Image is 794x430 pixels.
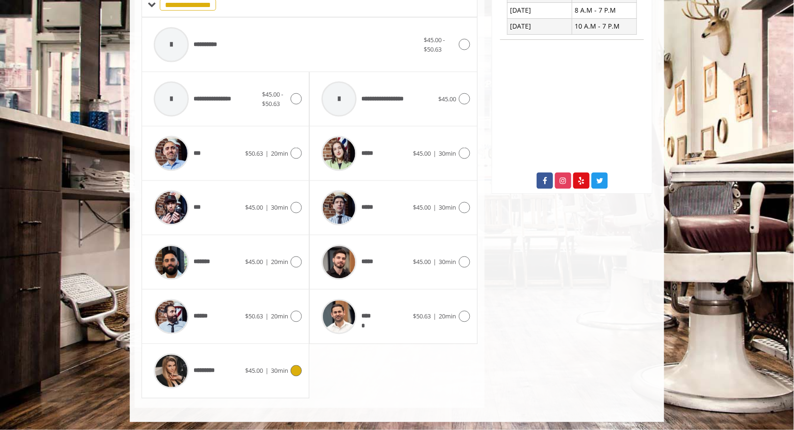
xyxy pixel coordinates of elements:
[413,204,431,212] span: $45.00
[424,36,445,54] span: $45.00 - $50.63
[572,2,637,18] td: 8 A.M - 7 P.M
[265,149,269,158] span: |
[439,258,457,266] span: 30min
[271,204,288,212] span: 30min
[271,367,288,375] span: 30min
[271,149,288,158] span: 20min
[245,149,263,158] span: $50.63
[265,258,269,266] span: |
[413,258,431,266] span: $45.00
[265,367,269,375] span: |
[265,204,269,212] span: |
[245,367,263,375] span: $45.00
[245,204,263,212] span: $45.00
[245,258,263,266] span: $45.00
[271,312,288,321] span: 20min
[572,18,637,34] td: 10 A.M - 7 P.M
[434,204,437,212] span: |
[508,2,572,18] td: [DATE]
[434,258,437,266] span: |
[439,204,457,212] span: 30min
[434,149,437,158] span: |
[439,312,457,321] span: 20min
[439,149,457,158] span: 30min
[508,18,572,34] td: [DATE]
[413,312,431,321] span: $50.63
[262,90,283,108] span: $45.00 - $50.63
[434,312,437,321] span: |
[271,258,288,266] span: 20min
[265,312,269,321] span: |
[245,312,263,321] span: $50.63
[413,149,431,158] span: $45.00
[439,95,457,103] span: $45.00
